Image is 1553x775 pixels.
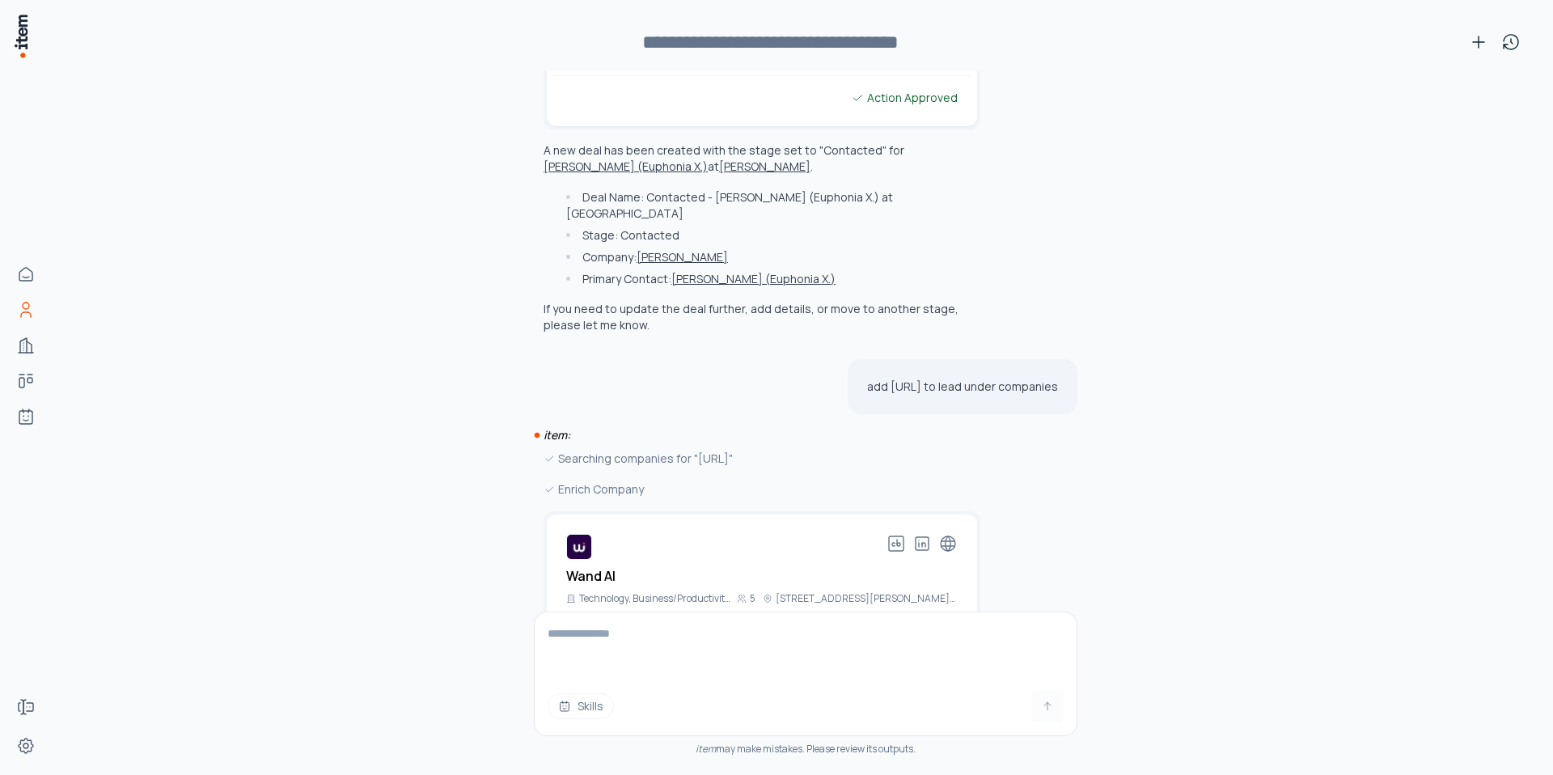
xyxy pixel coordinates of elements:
[10,400,42,433] a: Agents
[548,693,614,719] button: Skills
[10,329,42,362] a: Companies
[544,142,904,174] p: A new deal has been created with the stage set to "Contacted" for at .
[10,365,42,397] a: Deals
[579,592,730,605] p: Technology, Business/Productivity Software, HR Tech, AI Operating System for Hybrid Workforces
[544,481,980,498] div: Enrich Company
[544,427,570,443] i: item:
[544,450,980,468] div: Searching companies for "[URL]"
[696,742,716,756] i: item
[578,698,603,714] span: Skills
[562,189,980,222] li: Deal Name: Contacted - [PERSON_NAME] (Euphonia X.) at [GEOGRAPHIC_DATA]
[776,592,958,605] p: [STREET_ADDRESS][PERSON_NAME] (registered address); [GEOGRAPHIC_DATA][US_STATE] (headquarters)
[637,249,728,265] button: [PERSON_NAME]
[10,691,42,723] a: Forms
[1495,26,1527,58] button: View history
[867,379,1058,395] p: add [URL] to lead under companies
[851,89,958,107] div: Action Approved
[566,566,616,586] h2: Wand AI
[562,249,980,265] li: Company:
[719,159,810,175] button: [PERSON_NAME]
[1462,26,1495,58] button: New conversation
[13,13,29,59] img: Item Brain Logo
[566,534,592,560] img: Wand AI
[544,301,980,333] p: If you need to update the deal further, add details, or move to another stage, please let me know.
[544,159,708,175] button: [PERSON_NAME] (Euphonia X.)
[10,294,42,326] a: People
[10,258,42,290] a: Home
[10,730,42,762] a: Settings
[671,271,836,287] button: [PERSON_NAME] (Euphonia X.)
[562,227,980,244] li: Stage: Contacted
[562,271,980,287] li: Primary Contact:
[534,743,1077,756] div: may make mistakes. Please review its outputs.
[750,592,756,605] p: 51-200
